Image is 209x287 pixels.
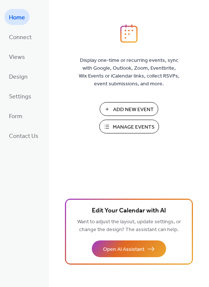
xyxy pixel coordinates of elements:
span: Edit Your Calendar with AI [92,206,166,216]
span: Open AI Assistant [103,246,144,253]
button: Open AI Assistant [92,240,166,257]
a: Views [4,48,29,64]
a: Form [4,108,27,124]
a: Home [4,9,29,25]
span: Add New Event [113,106,154,114]
img: logo_icon.svg [120,24,137,43]
a: Contact Us [4,127,43,143]
button: Add New Event [100,102,158,116]
span: Connect [9,32,32,43]
a: Design [4,68,32,84]
span: Manage Events [113,123,155,131]
a: Settings [4,88,36,104]
button: Manage Events [99,120,159,133]
span: Views [9,51,25,63]
span: Display one-time or recurring events, sync with Google, Outlook, Zoom, Eventbrite, Wix Events or ... [79,57,180,88]
span: Form [9,111,22,122]
span: Contact Us [9,130,38,142]
a: Connect [4,29,36,45]
span: Want to adjust the layout, update settings, or change the design? The assistant can help. [77,217,181,235]
span: Settings [9,91,31,102]
span: Design [9,71,28,83]
span: Home [9,12,25,23]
